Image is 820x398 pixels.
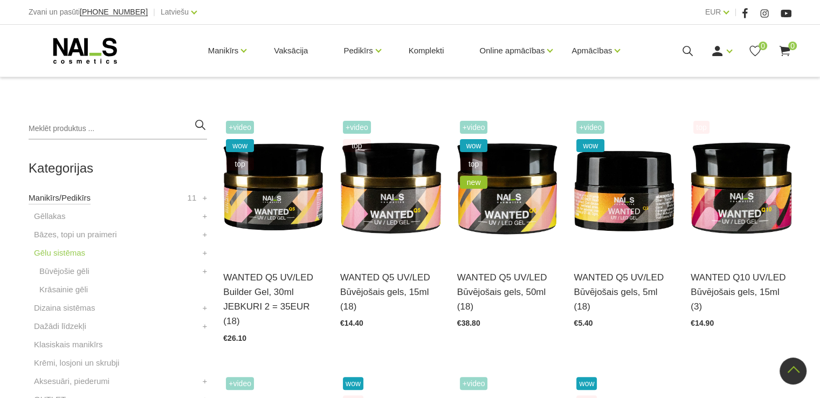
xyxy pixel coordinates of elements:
[203,246,208,259] a: +
[574,319,592,327] span: €5.40
[34,338,103,351] a: Klasiskais manikīrs
[223,118,324,257] img: Gels WANTED NAILS cosmetics tehniķu komanda ir radījusi gelu, kas ilgi jau ir katra meistara mekl...
[203,320,208,333] a: +
[340,118,441,257] img: Gels WANTED NAILS cosmetics tehniķu komanda ir radījusi gelu, kas ilgi jau ir katra meistara mekl...
[226,139,254,152] span: wow
[223,270,324,329] a: WANTED Q5 UV/LED Builder Gel, 30ml JEBKURI 2 = 35EUR (18)
[29,118,207,140] input: Meklēt produktus ...
[161,5,189,18] a: Latviešu
[479,29,545,72] a: Online apmācības
[208,29,239,72] a: Manikīrs
[39,265,89,278] a: Būvējošie gēli
[457,270,558,314] a: WANTED Q5 UV/LED Būvējošais gels, 50ml (18)
[226,377,254,390] span: +Video
[34,375,109,388] a: Aksesuāri, piederumi
[29,5,148,19] div: Zvani un pasūti
[457,319,480,327] span: €38.80
[203,265,208,278] a: +
[574,270,674,314] a: WANTED Q5 UV/LED Būvējošais gels, 5ml (18)
[29,161,207,175] h2: Kategorijas
[80,8,148,16] a: [PHONE_NUMBER]
[788,42,797,50] span: 0
[460,139,488,152] span: wow
[34,246,85,259] a: Gēlu sistēmas
[705,5,721,18] a: EUR
[188,191,197,204] span: 11
[576,121,604,134] span: +Video
[203,210,208,223] a: +
[203,375,208,388] a: +
[693,121,709,134] span: top
[400,25,453,77] a: Komplekti
[203,191,208,204] a: +
[226,157,254,170] span: top
[734,5,736,19] span: |
[340,319,363,327] span: €14.40
[34,356,119,369] a: Krēmi, losjoni un skrubji
[226,121,254,134] span: +Video
[460,176,488,189] span: new
[691,270,791,314] a: WANTED Q10 UV/LED Būvējošais gels, 15ml (3)
[340,270,441,314] a: WANTED Q5 UV/LED Būvējošais gels, 15ml (18)
[576,377,597,390] span: wow
[34,301,95,314] a: Dizaina sistēmas
[460,121,488,134] span: +Video
[748,44,762,58] a: 0
[34,228,116,241] a: Bāzes, topi un praimeri
[571,29,612,72] a: Apmācības
[691,118,791,257] img: Gels WANTED NAILS cosmetics tehniķu komanda ir radījusi gelu, kas ilgi jau ir katra meistara mekl...
[203,228,208,241] a: +
[153,5,155,19] span: |
[34,210,65,223] a: Gēllakas
[39,283,88,296] a: Krāsainie gēli
[691,319,714,327] span: €14.90
[576,139,604,152] span: wow
[343,121,371,134] span: +Video
[343,139,371,152] span: top
[574,118,674,257] img: Gels WANTED NAILS cosmetics tehniķu komanda ir radījusi gelu, kas ilgi jau ir katra meistara mekl...
[778,44,791,58] a: 0
[34,320,86,333] a: Dažādi līdzekļi
[460,157,488,170] span: top
[343,29,373,72] a: Pedikīrs
[29,191,91,204] a: Manikīrs/Pedikīrs
[203,301,208,314] a: +
[343,377,363,390] span: wow
[265,25,316,77] a: Vaksācija
[759,42,767,50] span: 0
[457,118,558,257] img: Gels WANTED NAILS cosmetics tehniķu komanda ir radījusi gelu, kas ilgi jau ir katra meistara mekl...
[460,377,488,390] span: +Video
[223,334,246,342] span: €26.10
